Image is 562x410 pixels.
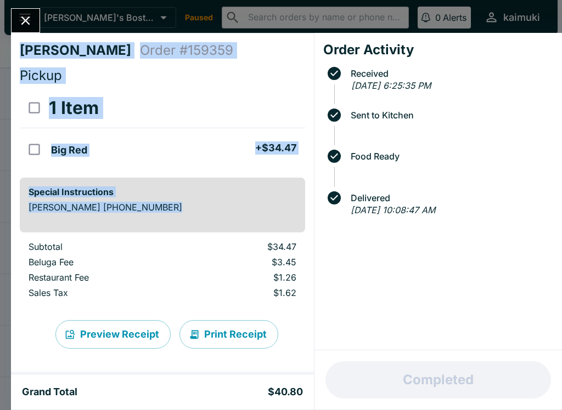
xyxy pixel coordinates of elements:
[140,42,233,59] h4: Order # 159359
[190,241,296,252] p: $34.47
[345,110,553,120] span: Sent to Kitchen
[20,67,62,83] span: Pickup
[22,385,77,398] h5: Grand Total
[190,287,296,298] p: $1.62
[351,204,435,215] em: [DATE] 10:08:47 AM
[190,272,296,283] p: $1.26
[49,97,99,119] h3: 1 Item
[345,151,553,161] span: Food Ready
[268,385,303,398] h5: $40.80
[351,80,431,91] em: [DATE] 6:25:35 PM
[345,69,553,78] span: Received
[12,9,40,32] button: Close
[20,42,140,59] h4: [PERSON_NAME]
[29,241,172,252] p: Subtotal
[55,320,171,349] button: Preview Receipt
[29,272,172,283] p: Restaurant Fee
[51,144,87,157] h5: Big Red
[323,42,553,58] h4: Order Activity
[29,257,172,267] p: Beluga Fee
[190,257,296,267] p: $3.45
[20,88,305,169] table: orders table
[29,202,296,213] p: [PERSON_NAME] [PHONE_NUMBER]
[20,241,305,303] table: orders table
[179,320,278,349] button: Print Receipt
[29,287,172,298] p: Sales Tax
[29,186,296,197] h6: Special Instructions
[345,193,553,203] span: Delivered
[255,141,296,155] h5: + $34.47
